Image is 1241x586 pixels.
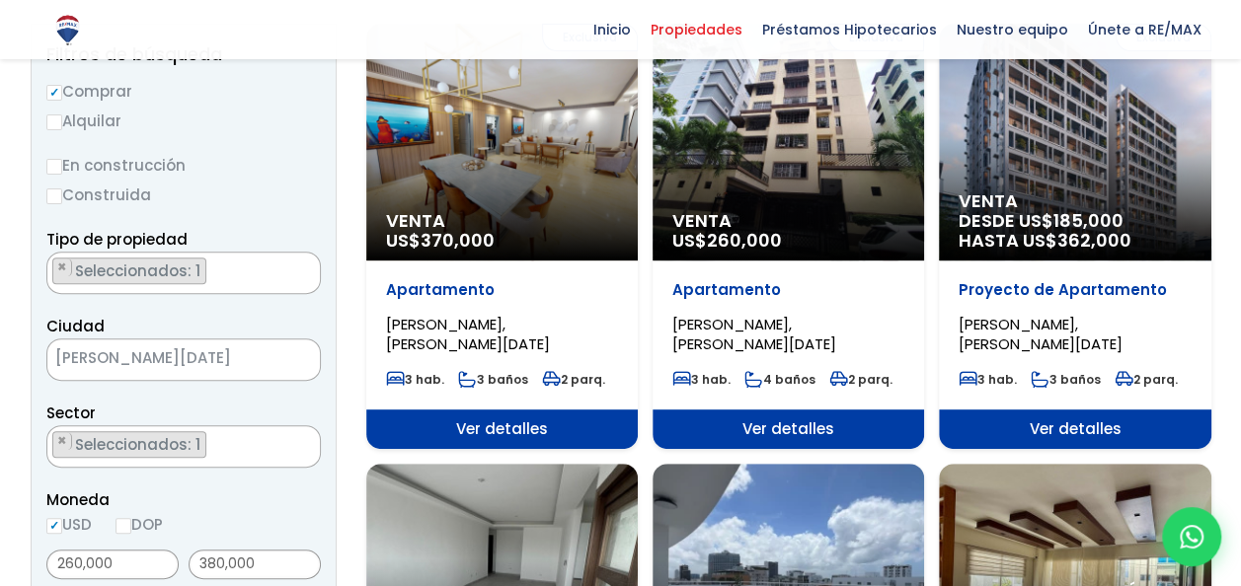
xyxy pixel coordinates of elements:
[959,191,1191,211] span: Venta
[46,188,62,204] input: Construida
[421,228,495,253] span: 370,000
[959,231,1191,251] span: HASTA US$
[47,426,58,469] textarea: Search
[116,518,131,534] input: DOP
[299,432,309,450] span: ×
[672,211,904,231] span: Venta
[46,44,321,64] h2: Filtros de búsqueda
[46,159,62,175] input: En construcción
[959,211,1191,251] span: DESDE US$
[1031,371,1101,388] span: 3 baños
[366,24,638,449] a: Exclusiva Venta US$370,000 Apartamento [PERSON_NAME], [PERSON_NAME][DATE] 3 hab. 3 baños 2 parq. ...
[53,432,72,450] button: Remove item
[47,344,271,372] span: SANTO DOMINGO DE GUZMÁN
[46,549,179,579] input: Precio mínimo
[57,432,67,450] span: ×
[1053,208,1124,233] span: 185,000
[959,371,1017,388] span: 3 hab.
[939,409,1210,449] span: Ver detalles
[939,24,1210,449] a: Exclusiva Venta DESDE US$185,000 HASTA US$362,000 Proyecto de Apartamento [PERSON_NAME], [PERSON_...
[52,431,206,458] li: EVARISTO MORALES
[653,409,924,449] span: Ver detalles
[46,518,62,534] input: USD
[1078,15,1211,44] span: Únete a RE/MAX
[46,153,321,178] label: En construcción
[46,109,321,133] label: Alquilar
[583,15,641,44] span: Inicio
[73,260,205,281] span: Seleccionados: 1
[641,15,752,44] span: Propiedades
[672,228,782,253] span: US$
[959,280,1191,300] p: Proyecto de Apartamento
[386,314,550,354] span: [PERSON_NAME], [PERSON_NAME][DATE]
[46,229,188,250] span: Tipo de propiedad
[959,314,1123,354] span: [PERSON_NAME], [PERSON_NAME][DATE]
[707,228,782,253] span: 260,000
[386,280,618,300] p: Apartamento
[386,371,444,388] span: 3 hab.
[46,114,62,130] input: Alquilar
[299,258,309,276] span: ×
[829,371,892,388] span: 2 parq.
[46,316,105,336] span: Ciudad
[46,338,321,381] span: SANTO DOMINGO DE GUZMÁN
[298,431,310,451] button: Remove all items
[46,487,321,512] span: Moneda
[386,211,618,231] span: Venta
[53,258,72,276] button: Remove item
[458,371,528,388] span: 3 baños
[57,258,67,276] span: ×
[52,257,206,284] li: APARTAMENTO
[47,253,58,295] textarea: Search
[672,280,904,300] p: Apartamento
[46,512,92,537] label: USD
[542,371,605,388] span: 2 parq.
[46,403,96,423] span: Sector
[46,79,321,104] label: Comprar
[752,15,947,44] span: Préstamos Hipotecarios
[298,257,310,277] button: Remove all items
[366,409,638,449] span: Ver detalles
[290,351,300,369] span: ×
[73,434,205,455] span: Seleccionados: 1
[947,15,1078,44] span: Nuestro equipo
[653,24,924,449] a: Exclusiva Venta US$260,000 Apartamento [PERSON_NAME], [PERSON_NAME][DATE] 3 hab. 4 baños 2 parq. ...
[672,314,836,354] span: [PERSON_NAME], [PERSON_NAME][DATE]
[116,512,163,537] label: DOP
[50,13,85,47] img: Logo de REMAX
[271,344,300,376] button: Remove all items
[744,371,815,388] span: 4 baños
[46,183,321,207] label: Construida
[386,228,495,253] span: US$
[1115,371,1178,388] span: 2 parq.
[189,549,321,579] input: Precio máximo
[672,371,731,388] span: 3 hab.
[1057,228,1131,253] span: 362,000
[46,85,62,101] input: Comprar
